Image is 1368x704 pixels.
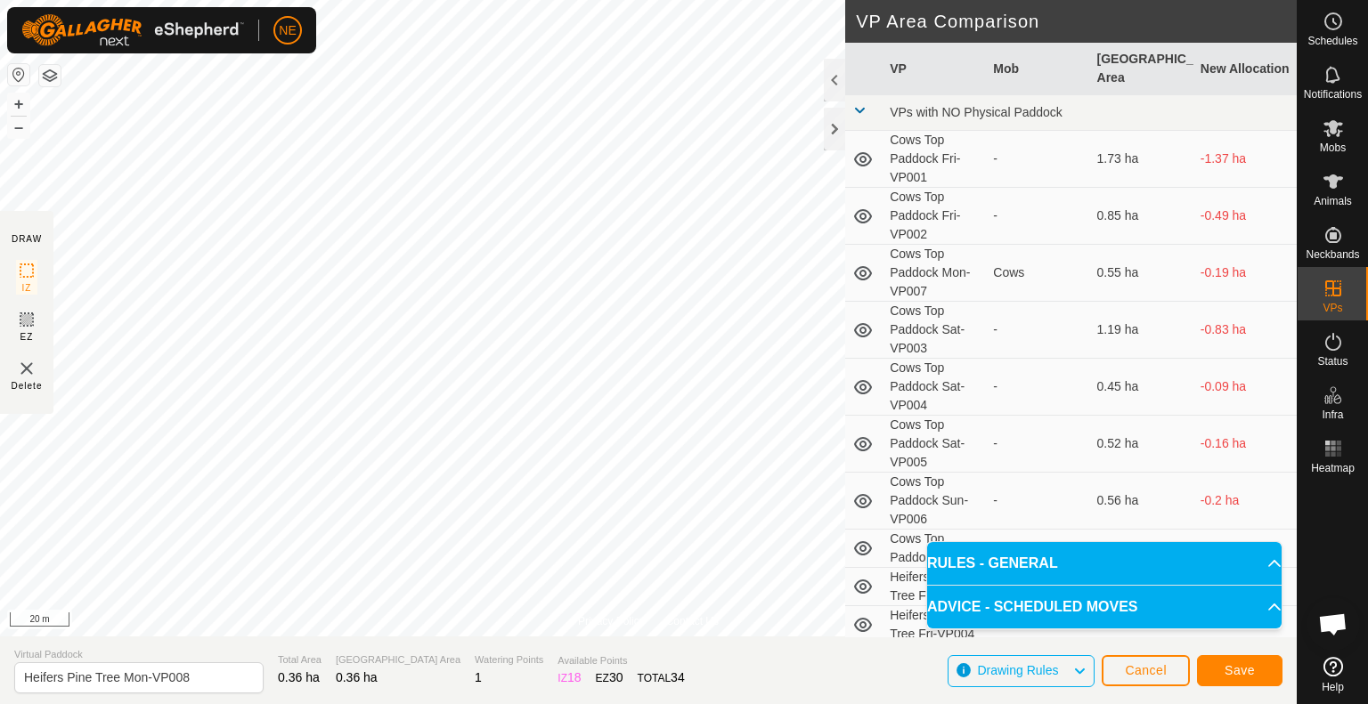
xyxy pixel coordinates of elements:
[1193,245,1297,302] td: -0.19 ha
[1090,416,1193,473] td: 0.52 ha
[883,568,986,606] td: Heifers Pine Tree Fri-VP003
[1311,463,1355,473] span: Heatmap
[927,586,1282,628] p-accordion-header: ADVICE - SCHEDULED MOVES
[1090,43,1193,95] th: [GEOGRAPHIC_DATA] Area
[993,377,1082,396] div: -
[578,613,645,629] a: Privacy Policy
[1193,530,1297,568] td: -0.74 ha
[596,668,623,687] div: EZ
[883,43,986,95] th: VP
[558,668,581,687] div: IZ
[336,670,378,684] span: 0.36 ha
[1225,663,1255,677] span: Save
[883,473,986,530] td: Cows Top Paddock Sun-VP006
[890,105,1063,119] span: VPs with NO Physical Paddock
[8,93,29,115] button: +
[927,542,1282,585] p-accordion-header: RULES - GENERAL
[12,379,43,392] span: Delete
[609,670,623,684] span: 30
[1320,142,1346,153] span: Mobs
[883,606,986,644] td: Heifers Pine Tree Fri-VP004
[8,64,29,85] button: Reset Map
[567,670,582,684] span: 18
[475,670,482,684] span: 1
[666,613,719,629] a: Contact Us
[883,530,986,568] td: Cows Top Paddock Thurs
[671,670,685,684] span: 34
[1090,302,1193,359] td: 1.19 ha
[993,150,1082,168] div: -
[558,653,684,668] span: Available Points
[1193,131,1297,188] td: -1.37 ha
[1307,36,1357,46] span: Schedules
[1193,302,1297,359] td: -0.83 ha
[1322,409,1343,420] span: Infra
[1306,249,1359,260] span: Neckbands
[14,647,264,662] span: Virtual Paddock
[1193,43,1297,95] th: New Allocation
[927,596,1137,618] span: ADVICE - SCHEDULED MOVES
[883,302,986,359] td: Cows Top Paddock Sat-VP003
[278,652,322,668] span: Total Area
[1323,303,1342,313] span: VPs
[1090,530,1193,568] td: 1.1 ha
[1193,188,1297,245] td: -0.49 ha
[21,14,244,46] img: Gallagher Logo
[986,43,1089,95] th: Mob
[279,21,296,40] span: NE
[12,232,42,246] div: DRAW
[1298,650,1368,700] a: Help
[883,359,986,416] td: Cows Top Paddock Sat-VP004
[927,553,1058,574] span: RULES - GENERAL
[1193,416,1297,473] td: -0.16 ha
[8,117,29,138] button: –
[1193,473,1297,530] td: -0.2 ha
[1090,473,1193,530] td: 0.56 ha
[1314,196,1352,206] span: Animals
[638,668,685,687] div: TOTAL
[1090,188,1193,245] td: 0.85 ha
[1307,597,1360,651] div: Open chat
[1102,655,1190,686] button: Cancel
[39,65,61,86] button: Map Layers
[20,330,34,344] span: EZ
[856,11,1297,32] h2: VP Area Comparison
[883,131,986,188] td: Cows Top Paddock Fri-VP001
[883,188,986,245] td: Cows Top Paddock Fri-VP002
[993,206,1082,225] div: -
[475,652,543,668] span: Watering Points
[993,434,1082,453] div: -
[977,663,1058,677] span: Drawing Rules
[883,416,986,473] td: Cows Top Paddock Sat-VP005
[336,652,460,668] span: [GEOGRAPHIC_DATA] Area
[1125,663,1167,677] span: Cancel
[1090,359,1193,416] td: 0.45 ha
[993,263,1082,282] div: Cows
[993,491,1082,510] div: -
[993,320,1082,339] div: -
[1193,359,1297,416] td: -0.09 ha
[883,245,986,302] td: Cows Top Paddock Mon-VP007
[1090,131,1193,188] td: 1.73 ha
[1197,655,1282,686] button: Save
[1317,356,1348,367] span: Status
[993,539,1082,558] div: -
[1322,682,1344,692] span: Help
[16,358,37,379] img: VP
[278,670,320,684] span: 0.36 ha
[22,281,32,295] span: IZ
[1090,245,1193,302] td: 0.55 ha
[1304,89,1362,100] span: Notifications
